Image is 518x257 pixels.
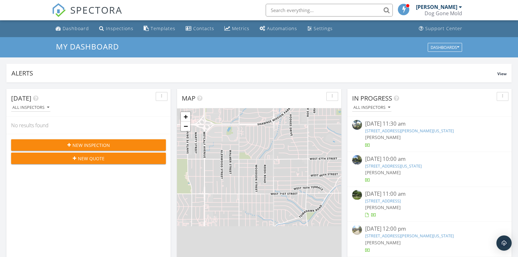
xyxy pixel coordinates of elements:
div: [DATE] 11:00 am [365,190,494,198]
a: Templates [141,23,178,35]
a: Settings [305,23,335,35]
div: Dog Gone Mold [425,10,462,16]
div: [DATE] 12:00 pm [365,225,494,233]
a: Automations (Basic) [257,23,300,35]
a: Contacts [183,23,217,35]
div: No results found [6,117,171,134]
a: SPECTORA [52,9,122,22]
button: New Inspection [11,139,166,151]
span: SPECTORA [70,3,122,16]
button: All Inspectors [11,103,51,112]
div: Support Center [425,25,462,31]
span: Map [182,94,195,102]
a: [DATE] 11:00 am [STREET_ADDRESS] [PERSON_NAME] [352,190,507,218]
span: My Dashboard [56,41,119,52]
a: Metrics [222,23,252,35]
button: New Quote [11,153,166,164]
img: streetview [352,155,362,165]
a: [DATE] 12:00 pm [STREET_ADDRESS][PERSON_NAME][US_STATE] [PERSON_NAME] [352,225,507,253]
a: [DATE] 10:00 am [STREET_ADDRESS][US_STATE] [PERSON_NAME] [352,155,507,183]
a: [STREET_ADDRESS][US_STATE] [365,163,422,169]
div: Dashboards [431,45,459,49]
img: streetview [352,120,362,130]
a: Inspections [97,23,136,35]
div: [PERSON_NAME] [416,4,457,10]
a: Support Center [416,23,465,35]
div: Contacts [193,25,214,31]
span: New Inspection [72,142,110,148]
div: Automations [267,25,297,31]
a: [DATE] 11:30 am [STREET_ADDRESS][PERSON_NAME][US_STATE] [PERSON_NAME] [352,120,507,148]
input: Search everything... [266,4,393,16]
span: [PERSON_NAME] [365,204,401,210]
a: Zoom in [181,112,190,122]
img: The Best Home Inspection Software - Spectora [52,3,66,17]
div: Metrics [232,25,249,31]
a: Zoom out [181,122,190,131]
a: [STREET_ADDRESS][PERSON_NAME][US_STATE] [365,233,454,239]
div: Settings [314,25,333,31]
div: Dashboard [63,25,89,31]
a: [STREET_ADDRESS] [365,198,401,204]
div: Templates [151,25,175,31]
span: New Quote [78,155,105,162]
span: [DATE] [11,94,31,102]
span: [PERSON_NAME] [365,169,401,175]
span: View [497,71,507,76]
div: All Inspectors [353,105,390,110]
button: Dashboards [428,43,462,52]
a: Dashboard [53,23,92,35]
div: [DATE] 11:30 am [365,120,494,128]
div: Open Intercom Messenger [496,235,512,251]
img: streetview [352,190,362,200]
span: In Progress [352,94,392,102]
div: Alerts [11,69,497,77]
a: [STREET_ADDRESS][PERSON_NAME][US_STATE] [365,128,454,134]
img: streetview [352,225,362,235]
span: [PERSON_NAME] [365,240,401,246]
span: [PERSON_NAME] [365,134,401,140]
div: All Inspectors [12,105,49,110]
div: Inspections [106,25,133,31]
button: All Inspectors [352,103,392,112]
div: [DATE] 10:00 am [365,155,494,163]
